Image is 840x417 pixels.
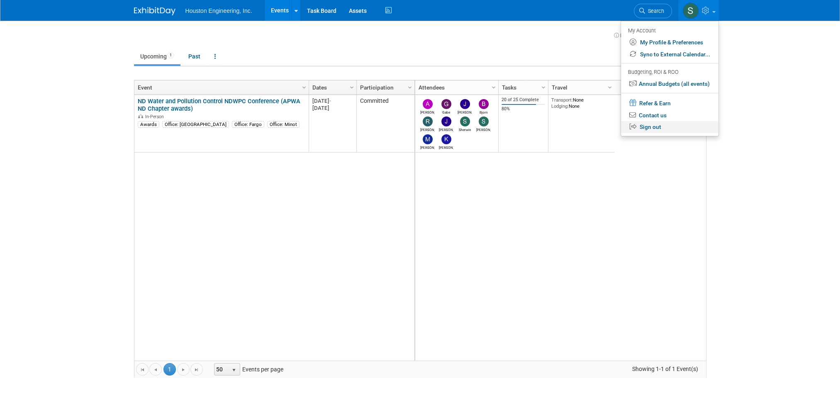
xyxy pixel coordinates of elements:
img: Josh Hengel [441,116,451,126]
span: Column Settings [348,84,355,91]
div: Sarah Sesselman [476,126,491,132]
span: Houston Engineering, Inc. [185,7,252,14]
div: [DATE] [312,97,353,104]
td: Committed [356,95,414,153]
a: Sign out [621,121,718,133]
img: In-Person Event [138,114,143,118]
a: Go to the first page [136,363,149,376]
span: 1 [167,52,174,58]
a: Contact us [621,109,718,121]
a: ND Water and Pollution Control NDWPC Conference (APWA ND Chapter awards) [138,97,300,113]
div: Sherwin Wanner [458,126,472,132]
div: Office: Minot [267,121,299,128]
a: Go to the previous page [149,363,162,376]
div: Joe Reiter [458,109,472,114]
a: Tasks [502,80,543,95]
span: In-Person [145,114,166,119]
div: Michael Love [420,144,435,150]
div: Office: [GEOGRAPHIC_DATA] [162,121,229,128]
span: Go to the next page [180,366,187,373]
img: ExhibitDay [134,7,175,15]
span: Go to the previous page [152,366,159,373]
span: Transport: [551,97,573,103]
span: select [231,367,237,373]
a: Past [182,48,207,64]
img: Kevin Martin [441,134,451,144]
a: Column Settings [539,80,548,93]
a: Attendees [419,80,493,95]
div: None None [551,97,611,109]
span: Column Settings [540,84,547,91]
img: Gabe Bladow [441,99,451,109]
span: Go to the first page [139,366,146,373]
div: Josh Hengel [439,126,453,132]
img: Michael Love [423,134,433,144]
div: 20 of 25 Complete [502,97,545,103]
a: Upcoming1 [134,48,180,64]
a: My Profile & Preferences [621,36,718,48]
span: 1 [163,363,176,376]
img: Alan Kemmet [423,99,433,109]
div: Awards [138,121,159,128]
a: Event [138,80,303,95]
span: Lodging: [551,103,569,109]
a: Dates [312,80,351,95]
span: - [329,98,331,104]
span: 50 [214,364,229,375]
img: Sarah Sesselman [683,3,699,19]
img: Bjorn Berg [479,99,489,109]
div: My Account [628,25,710,35]
a: Participation [360,80,409,95]
a: Sync to External Calendar... [621,48,718,61]
div: 80% [502,106,545,112]
img: Joe Reiter [460,99,470,109]
div: Kevin Martin [439,144,453,150]
a: Column Settings [347,80,356,93]
div: Budgeting, ROI & ROO [628,68,710,77]
span: Column Settings [606,84,613,91]
a: Annual Budgets (all events) [621,78,718,90]
a: How to sync to an external calendar... [614,32,706,39]
div: Bjorn Berg [476,109,491,114]
div: Office: Fargo [232,121,264,128]
div: [DATE] [312,104,353,112]
a: Column Settings [605,80,614,93]
span: Column Settings [490,84,497,91]
a: Column Settings [405,80,414,93]
a: Refer & Earn [621,97,718,109]
img: Rusten Roteliuk [423,116,433,126]
span: Showing 1-1 of 1 Event(s) [624,363,706,375]
span: Go to the last page [193,366,200,373]
div: Gabe Bladow [439,109,453,114]
span: Column Settings [301,84,307,91]
div: Rusten Roteliuk [420,126,435,132]
span: Search [645,8,664,14]
div: Alan Kemmet [420,109,435,114]
img: Sherwin Wanner [460,116,470,126]
a: Search [634,4,672,18]
a: Go to the next page [177,363,190,376]
span: Events per page [203,363,292,376]
a: Travel [552,80,609,95]
a: Go to the last page [190,363,203,376]
a: Column Settings [489,80,498,93]
span: Column Settings [407,84,413,91]
img: Sarah Sesselman [479,116,489,126]
a: Column Settings [299,80,309,93]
